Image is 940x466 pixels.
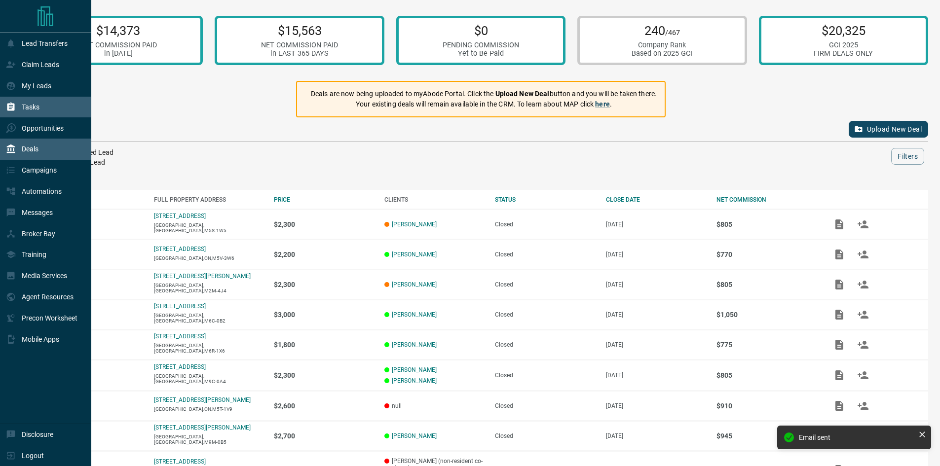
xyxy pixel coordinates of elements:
[606,372,707,379] p: [DATE]
[827,341,851,348] span: Add / View Documents
[154,273,251,280] a: [STREET_ADDRESS][PERSON_NAME]
[80,49,157,58] div: in [DATE]
[851,311,875,318] span: Match Clients
[827,251,851,257] span: Add / View Documents
[891,148,924,165] button: Filters
[43,281,144,288] p: Lease - Co-Op
[154,424,251,431] a: [STREET_ADDRESS][PERSON_NAME]
[154,283,263,293] p: [GEOGRAPHIC_DATA],[GEOGRAPHIC_DATA],M2M-4J4
[495,402,596,409] div: Closed
[814,41,873,49] div: GCI 2025
[814,23,873,38] p: $20,325
[716,371,817,379] p: $805
[851,251,875,257] span: Match Clients
[274,251,375,258] p: $2,200
[851,281,875,287] span: Match Clients
[154,396,251,403] a: [STREET_ADDRESS][PERSON_NAME]
[443,49,519,58] div: Yet to Be Paid
[154,246,206,252] a: [STREET_ADDRESS]
[716,251,817,258] p: $770
[392,377,437,384] a: [PERSON_NAME]
[716,402,817,410] p: $910
[80,41,157,49] div: NET COMMISSION PAID
[495,372,596,379] div: Closed
[495,432,596,439] div: Closed
[827,371,851,378] span: Add / View Documents
[606,281,707,288] p: [DATE]
[827,311,851,318] span: Add / View Documents
[261,41,338,49] div: NET COMMISSION PAID
[851,402,875,409] span: Match Clients
[716,432,817,440] p: $945
[274,371,375,379] p: $2,300
[274,281,375,288] p: $2,300
[392,251,437,258] a: [PERSON_NAME]
[43,402,144,409] p: Lease - Listing
[154,196,263,203] div: FULL PROPERTY ADDRESS
[274,402,375,410] p: $2,600
[495,251,596,258] div: Closed
[665,29,680,37] span: /467
[43,196,144,203] div: DEAL TYPE
[392,366,437,373] a: [PERSON_NAME]
[392,221,437,228] a: [PERSON_NAME]
[154,313,263,323] p: [GEOGRAPHIC_DATA],[GEOGRAPHIC_DATA],M6C-0B2
[606,402,707,409] p: [DATE]
[606,311,707,318] p: [DATE]
[495,341,596,348] div: Closed
[827,220,851,227] span: Add / View Documents
[154,343,263,354] p: [GEOGRAPHIC_DATA],[GEOGRAPHIC_DATA],M6R-1X6
[154,333,206,340] a: [STREET_ADDRESS]
[43,432,144,439] p: Lease - Co-Op
[632,49,692,58] div: Based on 2025 GCI
[43,251,144,258] p: Lease - Co-Op
[814,49,873,58] div: FIRM DEALS ONLY
[274,220,375,228] p: $2,300
[154,434,263,445] p: [GEOGRAPHIC_DATA],[GEOGRAPHIC_DATA],M9M-0B5
[392,281,437,288] a: [PERSON_NAME]
[716,341,817,349] p: $775
[495,221,596,228] div: Closed
[851,371,875,378] span: Match Clients
[43,221,144,228] p: Lease - Co-Op
[154,303,206,310] p: [STREET_ADDRESS]
[261,23,338,38] p: $15,563
[43,311,144,318] p: Lease - Co-Op
[274,196,375,203] div: PRICE
[827,281,851,287] span: Add / View Documents
[80,23,157,38] p: $14,373
[274,341,375,349] p: $1,800
[384,196,485,203] div: CLIENTS
[154,363,206,370] a: [STREET_ADDRESS]
[606,432,707,439] p: [DATE]
[154,406,263,412] p: [GEOGRAPHIC_DATA],ON,M5T-1V9
[154,222,263,233] p: [GEOGRAPHIC_DATA],[GEOGRAPHIC_DATA],M5S-1W5
[716,196,817,203] div: NET COMMISSION
[392,432,437,439] a: [PERSON_NAME]
[606,251,707,258] p: [DATE]
[606,196,707,203] div: CLOSE DATE
[716,281,817,288] p: $805
[495,311,596,318] div: Closed
[632,23,692,38] p: 240
[606,341,707,348] p: [DATE]
[443,41,519,49] div: PENDING COMMISSION
[311,99,657,109] p: Your existing deals will remain available in the CRM. To learn about MAP click .
[384,402,485,409] p: null
[606,221,707,228] p: [DATE]
[632,41,692,49] div: Company Rank
[716,311,817,319] p: $1,050
[311,89,657,99] p: Deals are now being uploaded to myAbode Portal. Click the button and you will be taken there.
[154,255,263,261] p: [GEOGRAPHIC_DATA],ON,M5V-3W6
[392,311,437,318] a: [PERSON_NAME]
[716,220,817,228] p: $805
[851,341,875,348] span: Match Clients
[154,213,206,219] p: [STREET_ADDRESS]
[154,458,206,465] a: [STREET_ADDRESS]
